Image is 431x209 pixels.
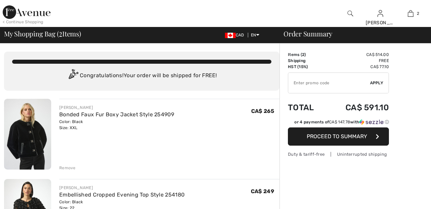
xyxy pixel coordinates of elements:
img: 1ère Avenue [3,5,51,19]
span: CA$ 265 [251,108,274,114]
a: Sign In [377,10,383,17]
span: CA$ 147.78 [329,120,350,124]
span: 2 [59,29,62,37]
div: Duty & tariff-free | Uninterrupted shipping [288,151,389,157]
img: My Info [377,9,383,18]
td: Free [326,58,389,64]
span: 2 [417,10,419,17]
td: Total [288,96,326,119]
div: or 4 payments ofCA$ 147.78withSezzle Click to learn more about Sezzle [288,119,389,127]
span: Apply [370,80,384,86]
div: Congratulations! Your order will be shipped for FREE! [12,69,271,83]
img: My Bag [408,9,413,18]
a: 2 [396,9,425,18]
a: Bonded Faux Fur Boxy Jacket Style 254909 [59,111,174,118]
td: HST (15%) [288,64,326,70]
span: Proceed to Summary [307,133,367,140]
span: 2 [302,52,304,57]
div: [PERSON_NAME] [366,19,395,26]
img: Bonded Faux Fur Boxy Jacket Style 254909 [4,99,51,170]
td: CA$ 591.10 [326,96,389,119]
a: Embellished Cropped Evening Top Style 254180 [59,191,185,198]
button: Proceed to Summary [288,127,389,146]
div: Order Summary [275,30,427,37]
input: Promo code [288,73,370,93]
span: EN [251,33,259,37]
div: Color: Black Size: XXL [59,119,174,131]
td: Items ( ) [288,52,326,58]
div: or 4 payments of with [294,119,389,125]
div: [PERSON_NAME] [59,104,174,111]
td: Shipping [288,58,326,64]
div: Remove [59,165,76,171]
span: CA$ 249 [251,188,274,195]
img: Sezzle [359,119,384,125]
div: [PERSON_NAME] [59,185,185,191]
td: CA$ 77.10 [326,64,389,70]
td: CA$ 514.00 [326,52,389,58]
span: My Shopping Bag ( Items) [4,30,81,37]
div: < Continue Shopping [3,19,43,25]
img: Congratulation2.svg [66,69,80,83]
img: search the website [347,9,353,18]
span: CAD [225,33,247,37]
img: Canadian Dollar [225,33,236,38]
